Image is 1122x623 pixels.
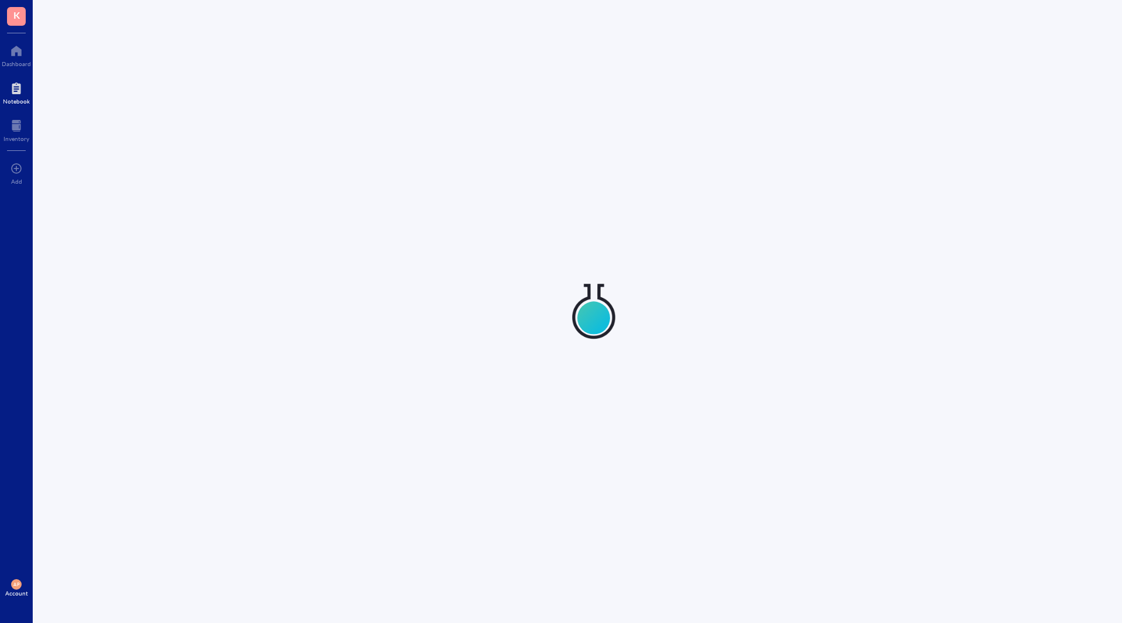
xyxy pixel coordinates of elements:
[4,135,29,142] div: Inventory
[3,79,30,105] a: Notebook
[5,590,28,597] div: Account
[13,581,19,587] span: AP
[2,60,31,67] div: Dashboard
[2,42,31,67] a: Dashboard
[13,8,20,22] span: K
[4,116,29,142] a: Inventory
[3,98,30,105] div: Notebook
[11,178,22,185] div: Add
